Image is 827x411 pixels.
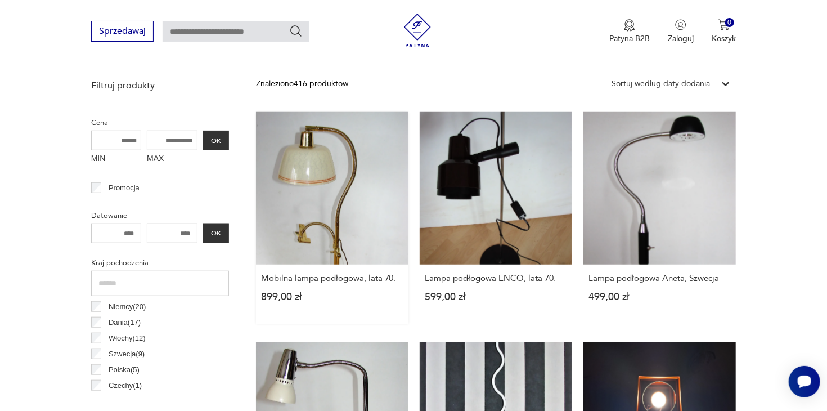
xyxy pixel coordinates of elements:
[609,19,650,44] a: Ikona medaluPatyna B2B
[624,19,635,32] img: Ikona medalu
[91,79,229,92] p: Filtruj produkty
[261,292,403,302] p: 899,00 zł
[256,78,348,90] div: Znaleziono 416 produktów
[668,33,694,44] p: Zaloguj
[712,19,736,44] button: 0Koszyk
[668,19,694,44] button: Zaloguj
[401,14,434,47] img: Patyna - sklep z meblami i dekoracjami vintage
[289,24,303,38] button: Szukaj
[109,364,140,376] p: Polska ( 5 )
[91,117,229,129] p: Cena
[109,348,145,360] p: Szwecja ( 9 )
[91,150,142,168] label: MIN
[712,33,736,44] p: Koszyk
[109,332,146,345] p: Włochy ( 12 )
[109,182,140,194] p: Promocja
[91,209,229,222] p: Datowanie
[91,257,229,269] p: Kraj pochodzenia
[609,19,650,44] button: Patyna B2B
[425,292,567,302] p: 599,00 zł
[588,274,731,283] h3: Lampa podłogowa Aneta, Szwecja
[420,112,572,324] a: Lampa podłogowa ENCO, lata 70.Lampa podłogowa ENCO, lata 70.599,00 zł
[261,274,403,283] h3: Mobilna lampa podłogowa, lata 70.
[203,131,229,150] button: OK
[203,224,229,243] button: OK
[91,28,154,36] a: Sprzedawaj
[612,78,710,90] div: Sortuj według daty dodania
[91,21,154,42] button: Sprzedawaj
[609,33,650,44] p: Patyna B2B
[109,301,146,313] p: Niemcy ( 20 )
[109,379,142,392] p: Czechy ( 1 )
[583,112,736,324] a: Lampa podłogowa Aneta, SzwecjaLampa podłogowa Aneta, Szwecja499,00 zł
[588,292,731,302] p: 499,00 zł
[725,18,735,28] div: 0
[789,366,820,397] iframe: Smartsupp widget button
[675,19,686,30] img: Ikonka użytkownika
[109,316,141,329] p: Dania ( 17 )
[718,19,730,30] img: Ikona koszyka
[425,274,567,283] h3: Lampa podłogowa ENCO, lata 70.
[147,150,197,168] label: MAX
[256,112,408,324] a: Mobilna lampa podłogowa, lata 70.Mobilna lampa podłogowa, lata 70.899,00 zł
